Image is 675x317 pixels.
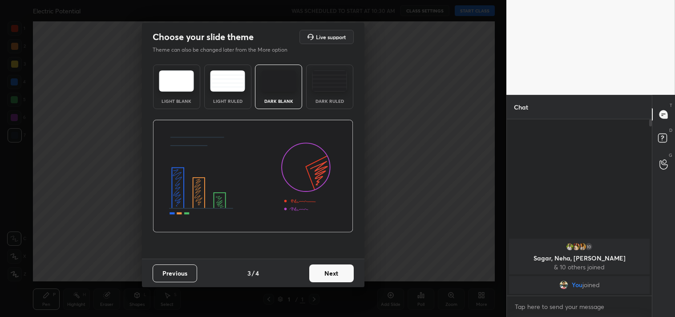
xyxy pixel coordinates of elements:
[252,268,255,278] h4: /
[261,70,296,92] img: darkTheme.f0cc69e5.svg
[255,268,259,278] h4: 4
[507,95,535,119] p: Chat
[669,152,672,158] p: G
[316,34,346,40] h5: Live support
[507,237,652,296] div: grid
[559,280,568,289] img: f94f666b75404537a3dc3abc1e0511f3.jpg
[153,31,254,43] h2: Choose your slide theme
[670,102,672,109] p: T
[261,99,296,103] div: Dark Blank
[309,264,354,282] button: Next
[571,281,582,289] span: You
[514,264,644,271] p: & 10 others joined
[572,242,581,251] img: 685d0a0d0eeb4a3498235fa87bf0b178.jpg
[312,70,347,92] img: darkRuledTheme.de295e13.svg
[153,46,297,54] p: Theme can also be changed later from the More option
[582,281,599,289] span: joined
[210,99,246,103] div: Light Ruled
[153,264,197,282] button: Previous
[159,99,194,103] div: Light Blank
[578,242,587,251] img: ec5ac65015c04a1faa1e304ad744bb67.jpg
[247,268,251,278] h4: 3
[153,120,353,233] img: darkThemeBanner.d06ce4a2.svg
[669,127,672,134] p: D
[514,255,644,262] p: Sagar, Neha, [PERSON_NAME]
[312,99,348,103] div: Dark Ruled
[159,70,194,92] img: lightTheme.e5ed3b09.svg
[210,70,245,92] img: lightRuledTheme.5fabf969.svg
[566,242,574,251] img: 5792856e61be4a59a95d4ff70669d803.jpg
[584,242,593,251] div: 10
